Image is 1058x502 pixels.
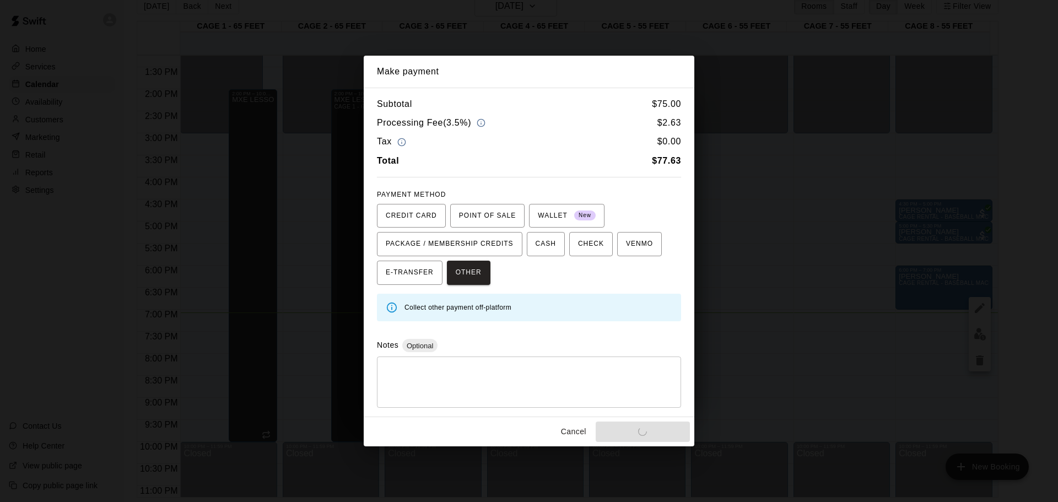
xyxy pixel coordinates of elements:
[402,342,438,350] span: Optional
[377,97,412,111] h6: Subtotal
[529,204,604,228] button: WALLET New
[377,116,488,131] h6: Processing Fee ( 3.5% )
[386,207,437,225] span: CREDIT CARD
[456,264,482,282] span: OTHER
[459,207,516,225] span: POINT OF SALE
[386,264,434,282] span: E-TRANSFER
[578,235,604,253] span: CHECK
[657,134,681,149] h6: $ 0.00
[377,232,522,256] button: PACKAGE / MEMBERSHIP CREDITS
[617,232,662,256] button: VENMO
[527,232,565,256] button: CASH
[447,261,490,285] button: OTHER
[652,156,681,165] b: $ 77.63
[536,235,556,253] span: CASH
[657,116,681,131] h6: $ 2.63
[556,422,591,442] button: Cancel
[450,204,525,228] button: POINT OF SALE
[386,235,514,253] span: PACKAGE / MEMBERSHIP CREDITS
[377,204,446,228] button: CREDIT CARD
[364,56,694,88] h2: Make payment
[377,156,399,165] b: Total
[538,207,596,225] span: WALLET
[652,97,681,111] h6: $ 75.00
[569,232,613,256] button: CHECK
[377,191,446,198] span: PAYMENT METHOD
[377,134,409,149] h6: Tax
[404,304,511,311] span: Collect other payment off-platform
[574,208,596,223] span: New
[626,235,653,253] span: VENMO
[377,341,398,349] label: Notes
[377,261,442,285] button: E-TRANSFER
